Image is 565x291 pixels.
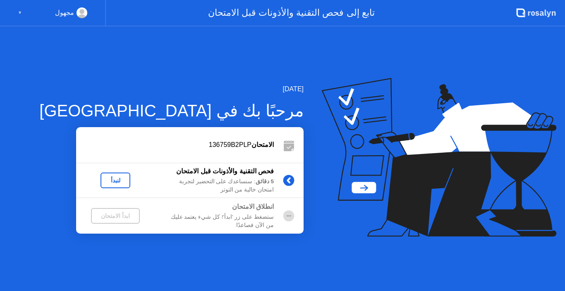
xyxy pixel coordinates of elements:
div: ▼ [18,7,22,18]
div: ابدأ الامتحان [94,213,136,219]
b: انطلاق الامتحان [232,203,274,210]
b: 5 دقائق [256,178,274,185]
b: الامتحان [251,141,274,148]
button: ابدأ الامتحان [91,208,140,224]
b: فحص التقنية والأذونات قبل الامتحان [176,168,274,175]
div: مجهول [55,7,74,18]
div: [DATE] [39,84,304,94]
div: ستضغط على زر 'ابدأ'! كل شيء يعتمد عليك من الآن فصاعدًا [155,213,274,230]
button: لنبدأ [101,173,130,188]
div: : سنساعدك على التحضير لتجربة امتحان خالية من التوتر [155,177,274,194]
div: 136759B2PLP [76,140,274,150]
div: لنبدأ [104,177,127,184]
div: مرحبًا بك في [GEOGRAPHIC_DATA] [39,98,304,123]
